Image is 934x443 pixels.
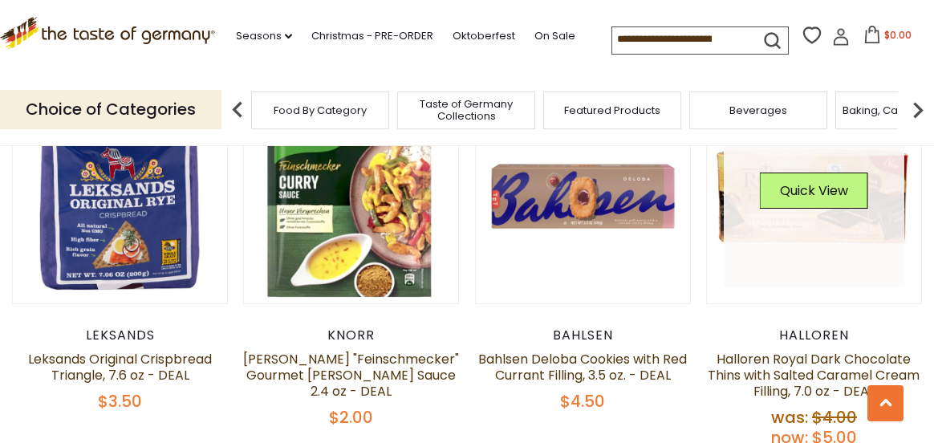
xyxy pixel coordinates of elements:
div: Leksands [12,327,228,343]
a: Beverages [729,104,787,116]
a: [PERSON_NAME] "Feinschmecker" Gourmet [PERSON_NAME] Sauce 2.4 oz - DEAL [243,350,459,400]
a: Featured Products [564,104,660,116]
span: $0.00 [884,28,912,42]
span: $2.00 [329,406,373,429]
a: Leksands Original Crispbread Triangle, 7.6 oz - DEAL [28,350,212,384]
a: On Sale [534,27,575,45]
img: Halloren Royal Dark Chocolate Thins with Salted Caramel Cream Filling, 7.0 oz - DEAL [707,89,921,303]
img: previous arrow [221,94,254,126]
span: $4.50 [560,390,605,413]
span: $4.00 [812,406,857,429]
button: Quick View [760,173,868,209]
img: Bahlsen Deloba Cookies with Red Currant Filling, 3.5 oz. - DEAL [476,89,690,303]
a: Halloren Royal Dark Chocolate Thins with Salted Caramel Cream Filling, 7.0 oz - DEAL [708,350,920,400]
a: Seasons [236,27,292,45]
img: Knorr "Feinschmecker" Gourmet Curry Sauce 2.4 oz - DEAL [244,89,458,303]
div: Knorr [243,327,459,343]
span: $3.50 [98,390,142,413]
a: Oktoberfest [453,27,515,45]
img: next arrow [902,94,934,126]
div: Halloren [706,327,922,343]
img: Leksands Original Crispbread Triangle, 7.6 oz - DEAL [13,89,227,303]
a: Taste of Germany Collections [402,98,530,122]
button: $0.00 [853,26,921,50]
div: Bahlsen [475,327,691,343]
a: Christmas - PRE-ORDER [311,27,433,45]
label: Was: [771,406,808,429]
a: Bahlsen Deloba Cookies with Red Currant Filling, 3.5 oz. - DEAL [478,350,687,384]
a: Food By Category [274,104,367,116]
